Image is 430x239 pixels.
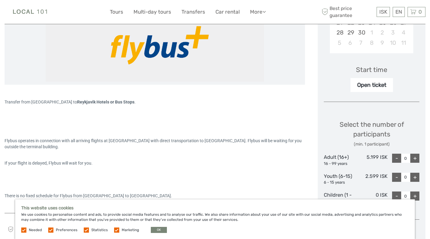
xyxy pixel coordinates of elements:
[134,8,171,16] a: Multi-day tours
[392,173,401,182] div: -
[334,28,345,38] div: Choose Sunday, September 28th, 2025
[392,154,401,163] div: -
[21,205,409,211] h5: This website uses cookies
[410,173,419,182] div: +
[418,9,423,15] span: 0
[356,173,388,185] div: 2.599 ISK
[388,38,398,48] div: Choose Friday, October 10th, 2025
[388,28,398,38] div: Choose Friday, October 3rd, 2025
[356,38,366,48] div: Choose Tuesday, October 7th, 2025
[324,141,419,147] div: (min. 1 participant)
[70,9,77,17] button: Open LiveChat chat widget
[366,28,377,38] div: Choose Wednesday, October 1st, 2025
[5,5,56,19] img: Local 101
[29,228,42,233] label: Needed
[350,78,393,92] div: Open ticket
[392,192,401,201] div: -
[77,100,134,104] strong: Reykjavik Hotels or Bus Stops
[345,38,356,48] div: Choose Monday, October 6th, 2025
[377,38,388,48] div: Choose Thursday, October 9th, 2025
[377,28,388,38] div: Choose Thursday, October 2nd, 2025
[324,154,356,166] div: Adult (16+)
[15,199,415,239] div: We use cookies to personalise content and ads, to provide social media features and to analyse ou...
[56,228,77,233] label: Preferences
[410,192,419,201] div: +
[379,9,387,15] span: ISK
[324,192,356,211] div: Children (1 - 5)
[5,193,172,198] span: There is no fixed schedule for Flybus from [GEOGRAPHIC_DATA] to [GEOGRAPHIC_DATA].
[398,38,409,48] div: Choose Saturday, October 11th, 2025
[356,192,388,211] div: 0 ISK
[181,8,205,16] a: Transfers
[366,38,377,48] div: Choose Wednesday, October 8th, 2025
[393,7,405,17] div: EN
[398,28,409,38] div: Choose Saturday, October 4th, 2025
[320,5,375,18] span: Best price guarantee
[324,120,419,147] div: Select the number of participants
[324,180,356,185] div: 6 - 15 years
[122,228,139,233] label: Marketing
[5,138,303,149] span: Flybus operates in connection with all arriving flights at [GEOGRAPHIC_DATA] with direct transpor...
[356,28,366,38] div: Choose Tuesday, September 30th, 2025
[151,227,167,233] button: OK
[334,38,345,48] div: Choose Sunday, October 5th, 2025
[345,28,356,38] div: Choose Monday, September 29th, 2025
[134,100,136,104] span: .
[250,8,266,16] a: More
[110,8,123,16] a: Tours
[91,228,108,233] label: Statistics
[324,173,356,185] div: Youth (6-15)
[5,161,93,165] span: If your flight is delayed, Flybus will wait for you.
[8,11,69,15] p: We're away right now. Please check back later!
[410,154,419,163] div: +
[215,8,240,16] a: Car rental
[324,161,356,167] div: 16 - 99 years
[356,154,388,166] div: 5.199 ISK
[5,100,134,104] span: Transfer from [GEOGRAPHIC_DATA] to
[356,65,387,74] div: Start time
